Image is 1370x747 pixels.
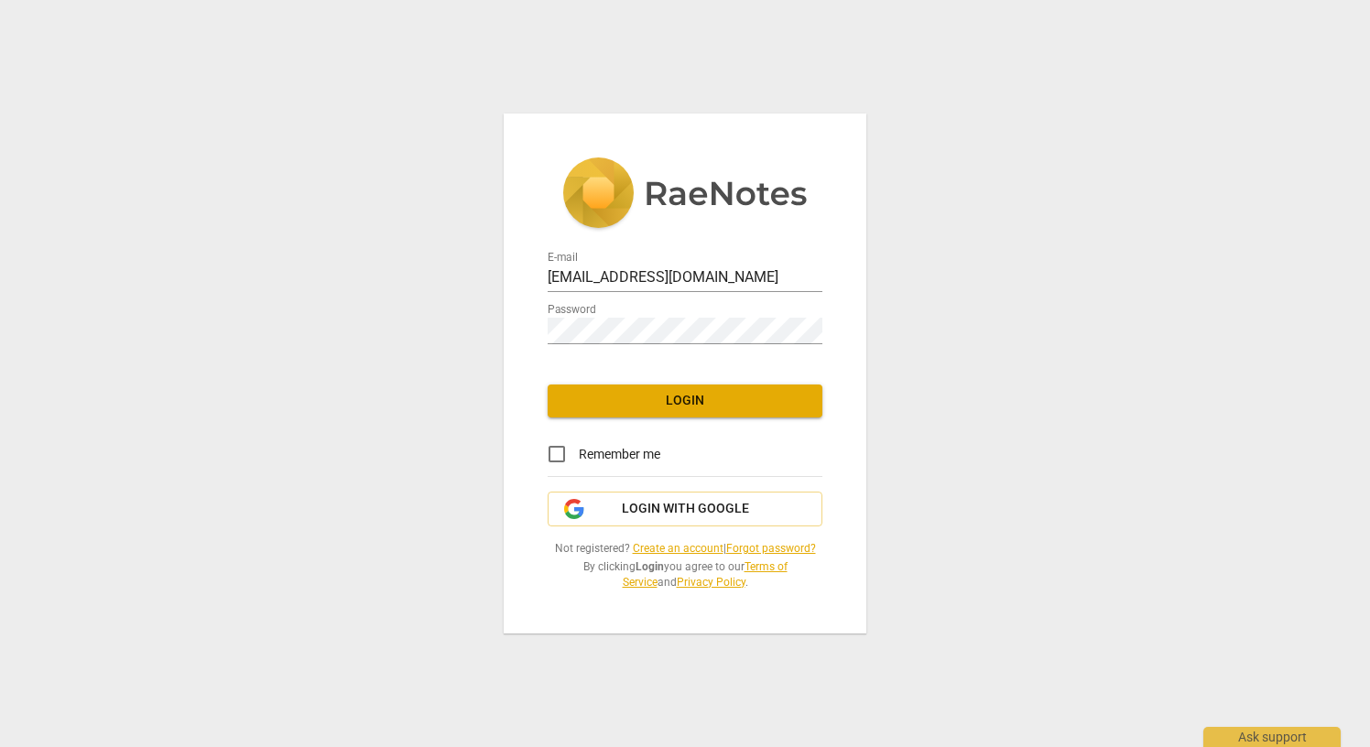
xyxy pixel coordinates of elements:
[726,542,816,555] a: Forgot password?
[548,305,596,316] label: Password
[622,500,749,518] span: Login with Google
[633,542,723,555] a: Create an account
[562,392,808,410] span: Login
[548,253,578,264] label: E-mail
[548,384,822,417] button: Login
[548,559,822,590] span: By clicking you agree to our and .
[636,560,664,573] b: Login
[562,157,808,233] img: 5ac2273c67554f335776073100b6d88f.svg
[623,560,788,589] a: Terms of Service
[579,445,660,464] span: Remember me
[677,576,745,589] a: Privacy Policy
[548,541,822,557] span: Not registered? |
[1203,727,1341,747] div: Ask support
[548,492,822,526] button: Login with Google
